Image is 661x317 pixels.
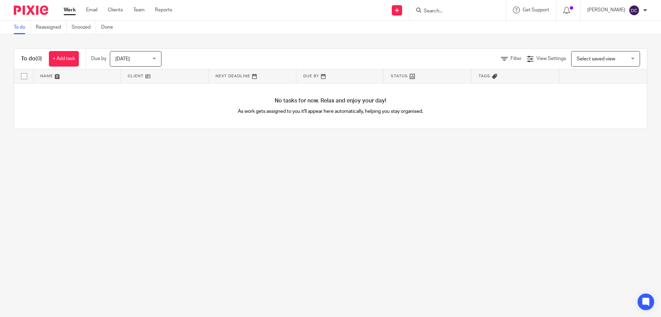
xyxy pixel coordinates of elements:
[72,21,96,34] a: Snoozed
[108,7,123,13] a: Clients
[479,74,490,78] span: Tags
[35,56,42,61] span: (0)
[14,6,48,15] img: Pixie
[629,5,640,16] img: svg%3E
[133,7,145,13] a: Team
[536,56,566,61] span: View Settings
[115,57,130,61] span: [DATE]
[155,7,172,13] a: Reports
[64,7,76,13] a: Work
[36,21,66,34] a: Reassigned
[101,21,118,34] a: Done
[172,108,489,115] p: As work gets assigned to you it'll appear here automatically, helping you stay organised.
[21,55,42,62] h1: To do
[587,7,625,13] p: [PERSON_NAME]
[86,7,97,13] a: Email
[14,21,31,34] a: To do
[577,57,615,61] span: Select saved view
[423,8,485,14] input: Search
[511,56,522,61] span: Filter
[14,97,647,105] h4: No tasks for now. Relax and enjoy your day!
[91,55,106,62] p: Due by
[523,8,549,12] span: Get Support
[49,51,79,67] a: + Add task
